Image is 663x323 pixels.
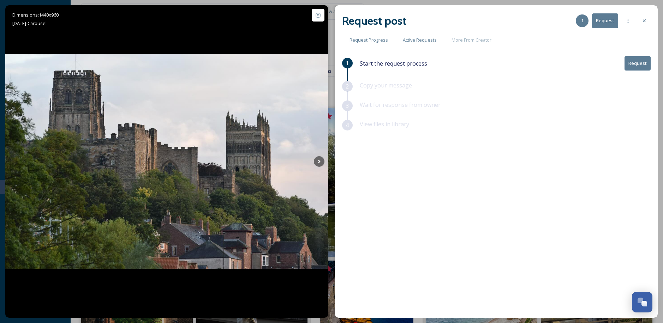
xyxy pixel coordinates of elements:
[360,101,441,109] span: Wait for response from owner
[12,20,47,26] span: [DATE] - Carousel
[346,102,349,110] span: 3
[592,13,618,28] button: Request
[581,17,584,24] span: 1
[346,82,349,91] span: 2
[360,59,427,68] span: Start the request process
[342,12,406,29] h2: Request post
[346,121,349,129] span: 4
[403,37,437,43] span: Active Requests
[452,37,491,43] span: More From Creator
[12,12,59,18] span: Dimensions: 1440 x 960
[5,54,328,269] img: Boredom meant last minute drive to Durham 😆 #nikonphotography #capturingmoments #capturinglife #r...
[625,56,651,71] button: Request
[360,120,409,128] span: View files in library
[360,81,412,89] span: Copy your message
[346,59,349,67] span: 1
[632,292,652,312] button: Open Chat
[350,37,388,43] span: Request Progress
